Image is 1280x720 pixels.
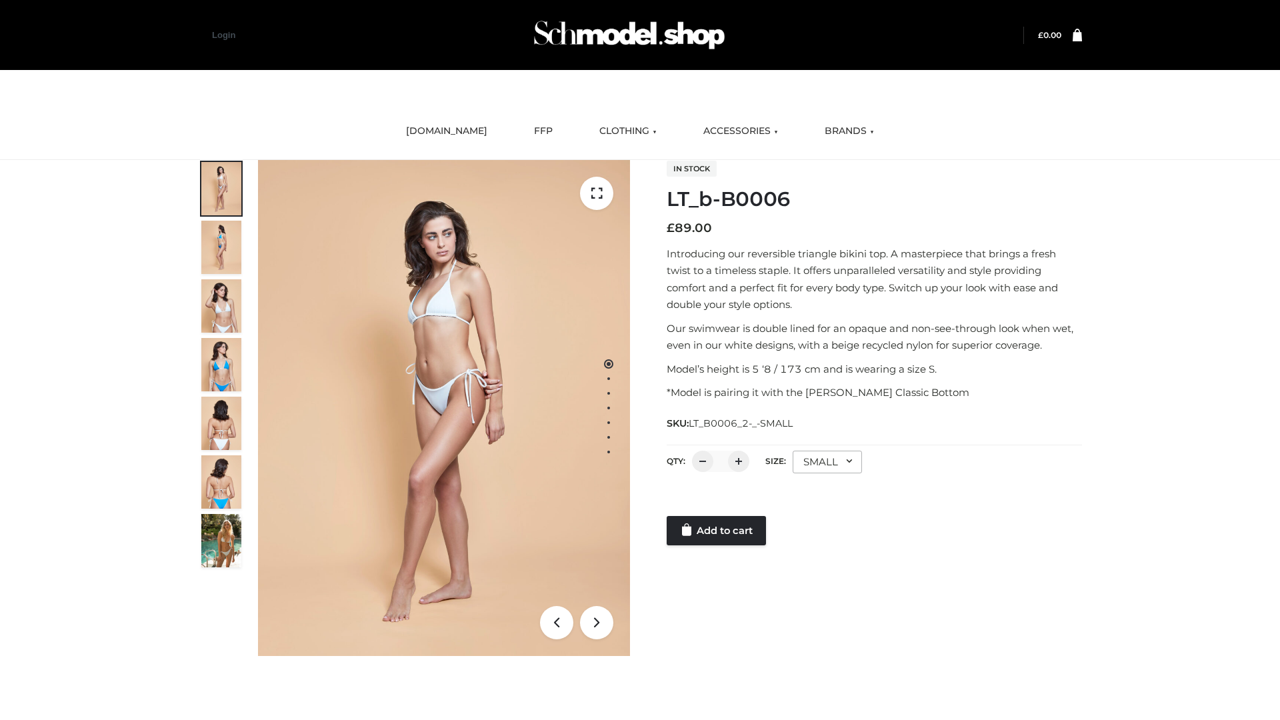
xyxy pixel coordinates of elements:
[667,516,766,545] a: Add to cart
[667,161,717,177] span: In stock
[667,320,1082,354] p: Our swimwear is double lined for an opaque and non-see-through look when wet, even in our white d...
[201,455,241,509] img: ArielClassicBikiniTop_CloudNine_AzureSky_OW114ECO_8-scaled.jpg
[524,117,563,146] a: FFP
[667,384,1082,401] p: *Model is pairing it with the [PERSON_NAME] Classic Bottom
[201,397,241,450] img: ArielClassicBikiniTop_CloudNine_AzureSky_OW114ECO_7-scaled.jpg
[1038,30,1043,40] span: £
[201,221,241,274] img: ArielClassicBikiniTop_CloudNine_AzureSky_OW114ECO_2-scaled.jpg
[258,160,630,656] img: ArielClassicBikiniTop_CloudNine_AzureSky_OW114ECO_1
[1038,30,1061,40] a: £0.00
[201,338,241,391] img: ArielClassicBikiniTop_CloudNine_AzureSky_OW114ECO_4-scaled.jpg
[793,451,862,473] div: SMALL
[589,117,667,146] a: CLOTHING
[667,361,1082,378] p: Model’s height is 5 ‘8 / 173 cm and is wearing a size S.
[765,456,786,466] label: Size:
[667,221,675,235] span: £
[201,279,241,333] img: ArielClassicBikiniTop_CloudNine_AzureSky_OW114ECO_3-scaled.jpg
[212,30,235,40] a: Login
[529,9,729,61] img: Schmodel Admin 964
[396,117,497,146] a: [DOMAIN_NAME]
[201,514,241,567] img: Arieltop_CloudNine_AzureSky2.jpg
[667,415,794,431] span: SKU:
[201,162,241,215] img: ArielClassicBikiniTop_CloudNine_AzureSky_OW114ECO_1-scaled.jpg
[667,245,1082,313] p: Introducing our reversible triangle bikini top. A masterpiece that brings a fresh twist to a time...
[667,221,712,235] bdi: 89.00
[815,117,884,146] a: BRANDS
[689,417,793,429] span: LT_B0006_2-_-SMALL
[693,117,788,146] a: ACCESSORIES
[1038,30,1061,40] bdi: 0.00
[667,187,1082,211] h1: LT_b-B0006
[667,456,685,466] label: QTY:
